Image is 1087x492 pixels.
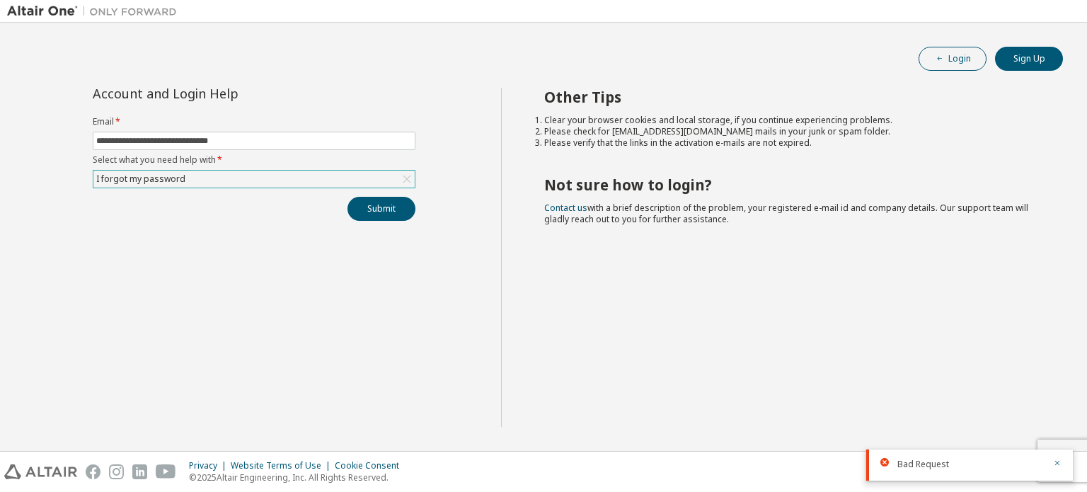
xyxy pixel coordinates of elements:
label: Select what you need help with [93,154,415,166]
h2: Not sure how to login? [544,176,1038,194]
img: facebook.svg [86,464,100,479]
div: Cookie Consent [335,460,408,471]
li: Please verify that the links in the activation e-mails are not expired. [544,137,1038,149]
img: altair_logo.svg [4,464,77,479]
span: Bad Request [897,459,949,470]
img: youtube.svg [156,464,176,479]
p: © 2025 Altair Engineering, Inc. All Rights Reserved. [189,471,408,484]
li: Please check for [EMAIL_ADDRESS][DOMAIN_NAME] mails in your junk or spam folder. [544,126,1038,137]
label: Email [93,116,415,127]
h2: Other Tips [544,88,1038,106]
div: Website Terms of Use [231,460,335,471]
button: Sign Up [995,47,1063,71]
img: linkedin.svg [132,464,147,479]
img: Altair One [7,4,184,18]
div: I forgot my password [93,171,415,188]
div: Account and Login Help [93,88,351,99]
span: with a brief description of the problem, your registered e-mail id and company details. Our suppo... [544,202,1028,225]
div: I forgot my password [94,171,188,187]
button: Login [919,47,987,71]
a: Contact us [544,202,587,214]
li: Clear your browser cookies and local storage, if you continue experiencing problems. [544,115,1038,126]
img: instagram.svg [109,464,124,479]
div: Privacy [189,460,231,471]
button: Submit [347,197,415,221]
